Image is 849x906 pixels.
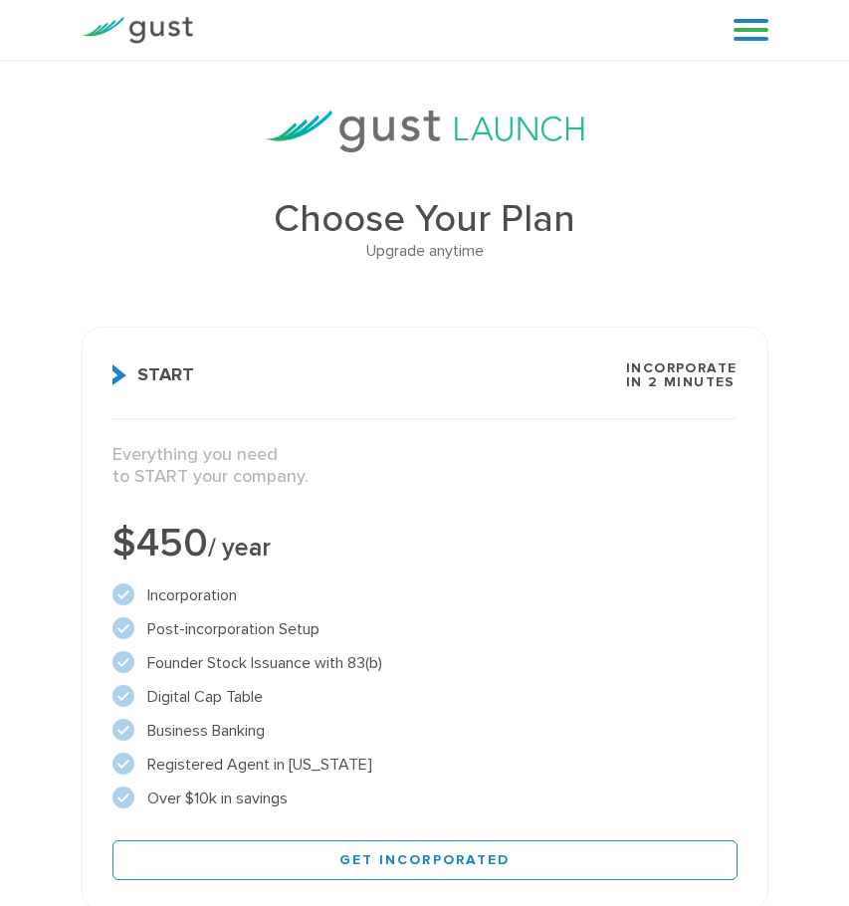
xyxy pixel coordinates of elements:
[112,719,738,743] li: Business Banking
[112,444,738,489] p: Everything you need to START your company.
[82,200,768,238] h1: Choose Your Plan
[112,364,194,385] span: Start
[82,238,768,264] div: Upgrade anytime
[112,583,738,607] li: Incorporation
[208,533,271,563] span: / year
[112,617,738,641] li: Post-incorporation Setup
[112,753,738,777] li: Registered Agent in [US_STATE]
[626,361,737,389] span: Incorporate in 2 Minutes
[112,840,738,880] a: Get Incorporated
[112,685,738,709] li: Digital Cap Table
[112,787,738,810] li: Over $10k in savings
[266,111,584,152] img: gust-launch-logos.svg
[112,364,127,385] img: Start Icon X2
[112,524,738,564] div: $450
[82,17,193,44] img: Gust Logo
[112,651,738,675] li: Founder Stock Issuance with 83(b)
